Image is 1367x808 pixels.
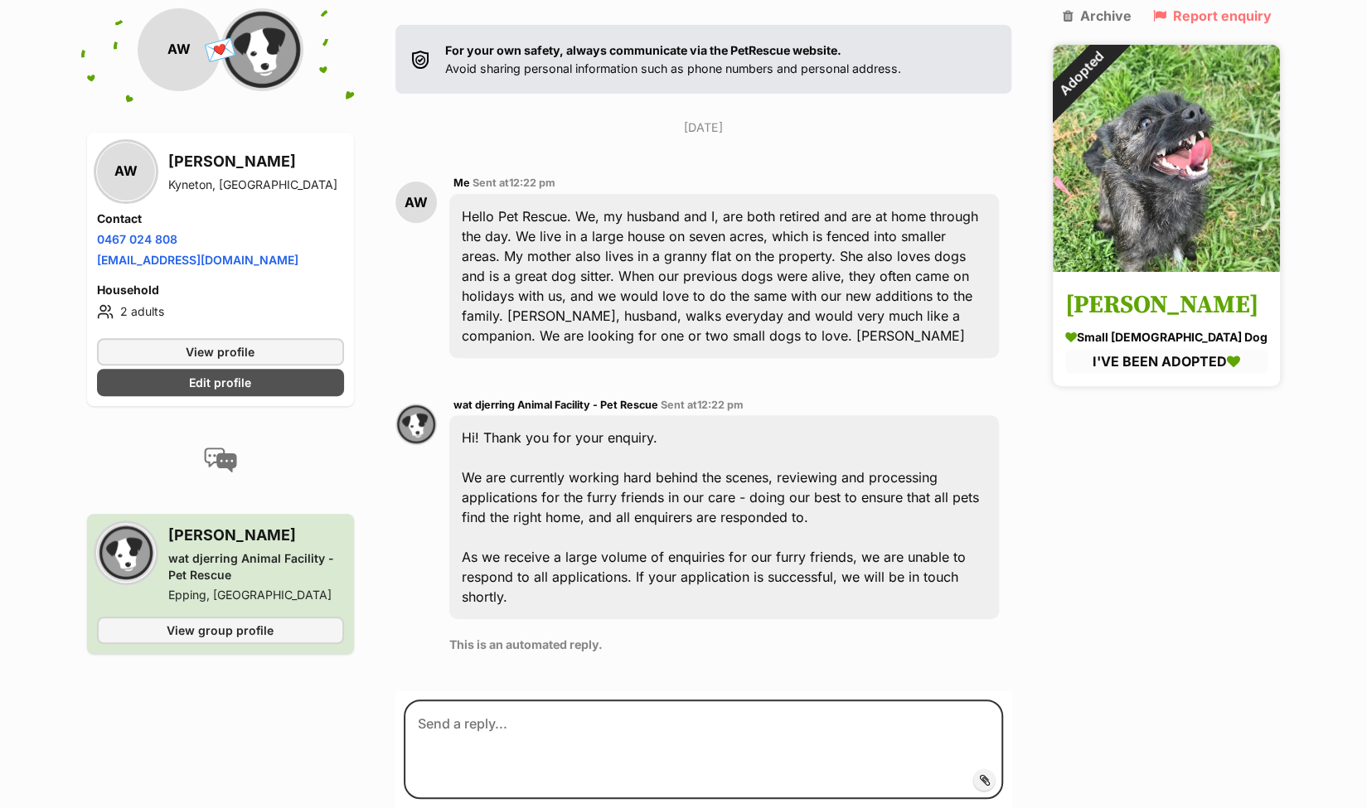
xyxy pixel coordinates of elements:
img: wat djerring Animal Facility - Pet Rescue profile pic [221,8,303,91]
span: 12:22 pm [697,399,744,411]
div: AW [395,181,437,223]
div: Epping, [GEOGRAPHIC_DATA] [168,587,344,603]
span: Sent at [661,399,744,411]
span: Sent at [473,177,555,189]
a: [PERSON_NAME] small [DEMOGRAPHIC_DATA] Dog I'VE BEEN ADOPTED [1053,275,1280,386]
p: This is an automated reply. [449,636,1000,653]
img: conversation-icon-4a6f8262b818ee0b60e3300018af0b2d0b884aa5de6e9bcb8d3d4eeb1a70a7c4.svg [204,448,237,472]
span: wat djerring Animal Facility - Pet Rescue [453,399,658,411]
a: [EMAIL_ADDRESS][DOMAIN_NAME] [97,253,298,267]
span: Edit profile [189,374,251,391]
div: AW [138,8,221,91]
span: 12:22 pm [509,177,555,189]
img: wat djerring Animal Facility - Pet Rescue profile pic [97,524,155,582]
h4: Household [97,282,344,298]
img: wat djerring Animal Facility - Pet Rescue profile pic [395,404,437,445]
div: Hi! Thank you for your enquiry. We are currently working hard behind the scenes, reviewing and pr... [449,415,1000,619]
div: AW [97,143,155,201]
a: View group profile [97,617,344,644]
strong: For your own safety, always communicate via the PetRescue website. [445,43,841,57]
a: 0467 024 808 [97,232,177,246]
span: 💌 [201,32,239,68]
div: Hello Pet Rescue. We, my husband and I, are both retired and are at home through the day. We live... [449,194,1000,358]
img: Peggy [1053,45,1280,272]
h4: Contact [97,210,344,227]
span: Me [453,177,470,189]
div: small [DEMOGRAPHIC_DATA] Dog [1065,329,1268,346]
a: Archive [1062,8,1131,23]
li: 2 adults [97,302,344,322]
a: Edit profile [97,369,344,396]
p: [DATE] [395,119,1012,136]
span: View group profile [167,622,274,639]
a: Report enquiry [1152,8,1271,23]
div: Kyneton, [GEOGRAPHIC_DATA] [168,177,337,193]
h3: [PERSON_NAME] [168,524,344,547]
span: View profile [186,343,254,360]
h3: [PERSON_NAME] [168,150,337,173]
h3: [PERSON_NAME] [1065,288,1268,325]
a: View profile [97,338,344,365]
div: wat djerring Animal Facility - Pet Rescue [168,550,344,583]
p: Avoid sharing personal information such as phone numbers and personal address. [445,41,901,77]
div: Adopted [1031,23,1132,123]
a: Adopted [1053,259,1280,275]
div: I'VE BEEN ADOPTED [1065,351,1268,374]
